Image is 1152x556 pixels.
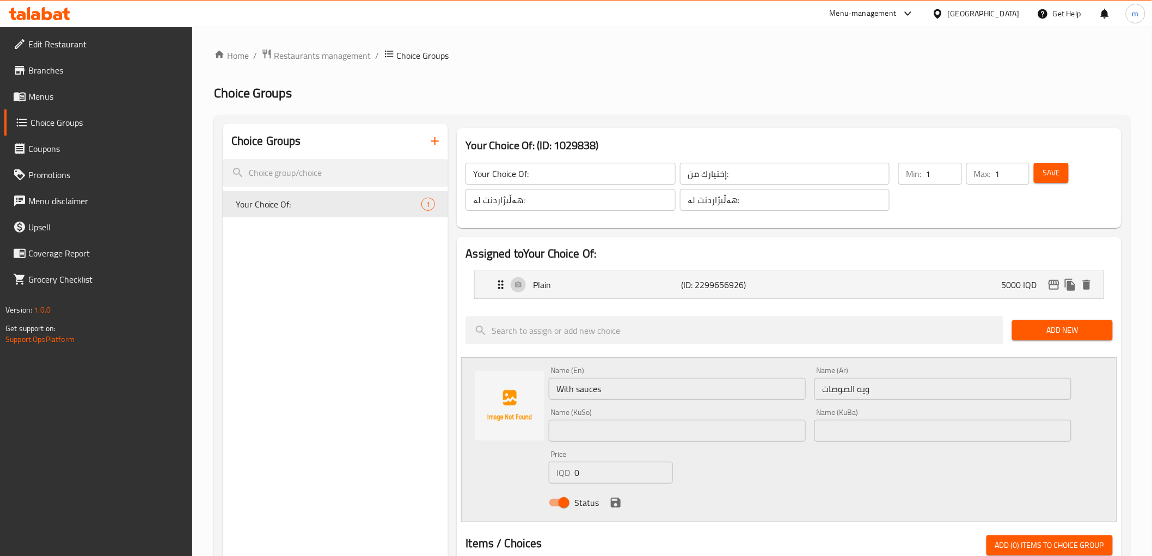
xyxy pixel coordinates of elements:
p: (ID: 2299656926) [682,278,781,291]
span: m [1132,8,1139,20]
h2: Items / Choices [465,535,542,552]
span: Your Choice Of: [236,198,422,211]
input: Enter name KuBa [814,420,1071,442]
a: Support.OpsPlatform [5,332,75,346]
input: Enter name Ar [814,378,1071,400]
span: Status [574,496,599,509]
span: Save [1043,166,1060,180]
span: Promotions [28,168,183,181]
p: 5000 IQD [1002,278,1046,291]
div: Your Choice Of:1 [223,191,449,217]
input: search [465,316,1003,344]
div: Choices [421,198,435,211]
button: duplicate [1062,277,1079,293]
button: save [608,494,624,511]
p: IQD [556,466,570,479]
span: Branches [28,64,183,77]
button: Add New [1012,320,1113,340]
a: Upsell [4,214,192,240]
span: Upsell [28,221,183,234]
span: Coupons [28,142,183,155]
h2: Choice Groups [231,133,301,149]
span: Add New [1021,323,1104,337]
span: Menus [28,90,183,103]
h3: Your Choice Of: (ID: 1029838) [465,137,1112,154]
a: Coupons [4,136,192,162]
a: Branches [4,57,192,83]
input: Please enter price [574,462,673,484]
li: / [376,49,379,62]
span: Choice Groups [30,116,183,129]
span: Menu disclaimer [28,194,183,207]
input: Enter name En [549,378,806,400]
h2: Assigned to Your Choice Of: [465,246,1112,262]
a: Edit Restaurant [4,31,192,57]
div: [GEOGRAPHIC_DATA] [948,8,1020,20]
nav: breadcrumb [214,48,1130,63]
p: Min: [906,167,921,180]
span: Edit Restaurant [28,38,183,51]
div: Expand [475,271,1103,298]
span: Choice Groups [397,49,449,62]
span: Restaurants management [274,49,371,62]
div: Menu-management [830,7,897,20]
span: Grocery Checklist [28,273,183,286]
a: Home [214,49,249,62]
input: search [223,159,449,187]
span: Get support on: [5,321,56,335]
a: Choice Groups [4,109,192,136]
span: Choice Groups [214,81,292,105]
input: Enter name KuSo [549,420,806,442]
span: Add (0) items to choice group [995,539,1104,552]
button: edit [1046,277,1062,293]
a: Grocery Checklist [4,266,192,292]
a: Promotions [4,162,192,188]
a: Coverage Report [4,240,192,266]
a: Restaurants management [261,48,371,63]
p: Max: [974,167,991,180]
a: Menu disclaimer [4,188,192,214]
a: Menus [4,83,192,109]
li: Expand [465,266,1112,303]
span: Version: [5,303,32,317]
span: Coverage Report [28,247,183,260]
button: delete [1079,277,1095,293]
p: Plain [533,278,681,291]
span: 1 [422,199,434,210]
button: Add (0) items to choice group [986,535,1113,555]
button: Save [1034,163,1069,183]
li: / [253,49,257,62]
span: 1.0.0 [34,303,51,317]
